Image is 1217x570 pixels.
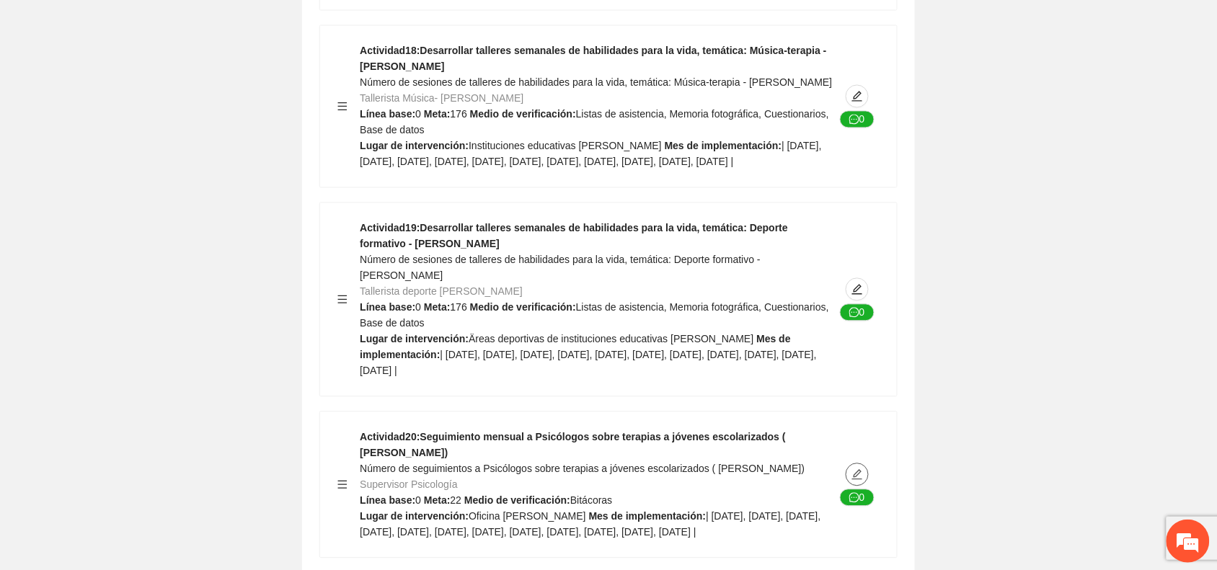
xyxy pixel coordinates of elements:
span: menu [337,480,348,490]
span: menu [337,102,348,112]
strong: Actividad 20 : Seguimiento mensual a Psicólogos sobre terapias a jóvenes escolarizados ( [PERSON_... [360,432,786,459]
button: edit [846,278,869,301]
strong: Línea base: [360,109,415,120]
span: message [849,493,859,504]
strong: Medio de verificación: [470,109,576,120]
strong: Medio de verificación: [470,302,576,313]
button: message0 [840,489,875,507]
button: edit [846,463,869,486]
strong: Mes de implementación: [360,334,791,361]
span: Número de sesiones de talleres de habilidades para la vida, temática: Música-terapia - [PERSON_NAME] [360,77,832,89]
textarea: Escriba su mensaje y pulse “Intro” [7,393,275,444]
span: menu [337,295,348,305]
div: Minimizar ventana de chat en vivo [236,7,271,42]
button: message0 [840,111,875,128]
button: message0 [840,304,875,321]
span: Instituciones educativas [PERSON_NAME] [469,141,662,152]
span: message [849,308,859,319]
span: 0 [415,302,421,313]
span: | [DATE], [DATE], [DATE], [DATE], [DATE], [DATE], [DATE], [DATE], [DATE], [DATE], [DATE] | [360,349,816,377]
span: 22 [451,495,462,507]
strong: Medio de verificación: [464,495,570,507]
span: edit [846,284,868,295]
span: 176 [451,109,467,120]
span: Número de seguimientos a Psicólogos sobre terapias a jóvenes escolarizados ( [PERSON_NAME]) [360,463,805,475]
strong: Mes de implementación: [665,141,782,152]
span: Listas de asistencia, Memoria fotográfica, Cuestionarios, Base de datos [360,302,829,329]
strong: Línea base: [360,495,415,507]
div: Chatee con nosotros ahora [75,74,242,92]
span: edit [846,91,868,102]
strong: Actividad 19 : Desarrollar talleres semanales de habilidades para la vida, temática: Deporte form... [360,223,788,250]
span: 176 [451,302,467,313]
strong: Meta: [424,302,451,313]
strong: Lugar de intervención: [360,334,469,345]
span: Supervisor Psicología [360,479,457,491]
strong: Línea base: [360,302,415,313]
strong: Lugar de intervención: [360,511,469,522]
strong: Actividad 18 : Desarrollar talleres semanales de habilidades para la vida, temática: Música-terap... [360,45,826,73]
span: Bitácoras [570,495,612,507]
strong: Mes de implementación: [589,511,707,522]
span: Äreas deportivas de instituciones educativas [PERSON_NAME] [469,334,753,345]
span: Tallerista Música- [PERSON_NAME] [360,93,523,104]
span: Número de sesiones de talleres de habilidades para la vida, temática: Deporte formativo - [PERSON... [360,254,761,282]
strong: Meta: [424,109,451,120]
button: edit [846,85,869,108]
span: message [849,115,859,126]
span: Tallerista deporte [PERSON_NAME] [360,286,523,298]
strong: Meta: [424,495,451,507]
span: 0 [415,495,421,507]
span: Estamos en línea. [84,192,199,338]
span: edit [846,469,868,481]
span: 0 [415,109,421,120]
span: Oficina [PERSON_NAME] [469,511,586,522]
strong: Lugar de intervención: [360,141,469,152]
span: Listas de asistencia, Memoria fotográfica, Cuestionarios, Base de datos [360,109,829,136]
